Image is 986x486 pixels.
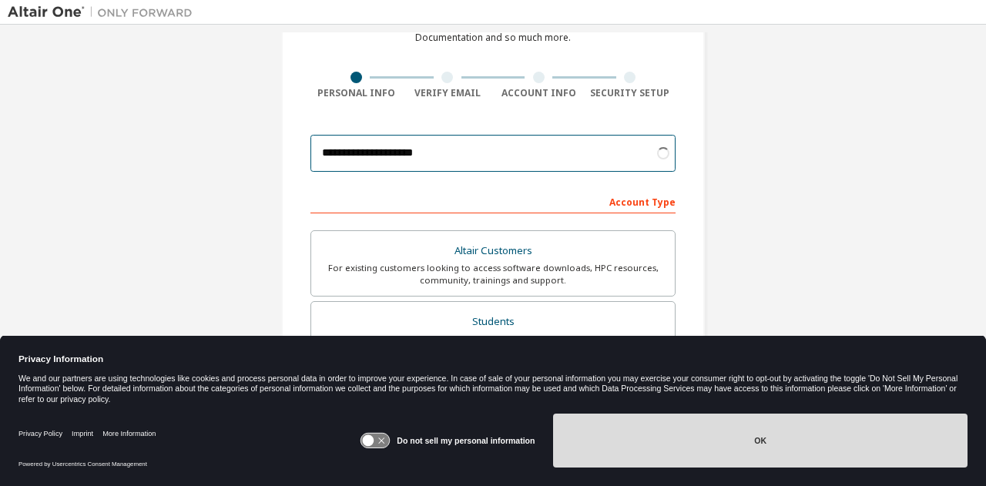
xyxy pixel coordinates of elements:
div: Verify Email [402,87,494,99]
div: Students [320,311,666,333]
div: Altair Customers [320,240,666,262]
div: Personal Info [310,87,402,99]
div: Account Type [310,189,676,213]
div: For currently enrolled students looking to access the free Altair Student Edition bundle and all ... [320,333,666,357]
img: Altair One [8,5,200,20]
div: For existing customers looking to access software downloads, HPC resources, community, trainings ... [320,262,666,287]
div: Security Setup [585,87,676,99]
div: Account Info [493,87,585,99]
